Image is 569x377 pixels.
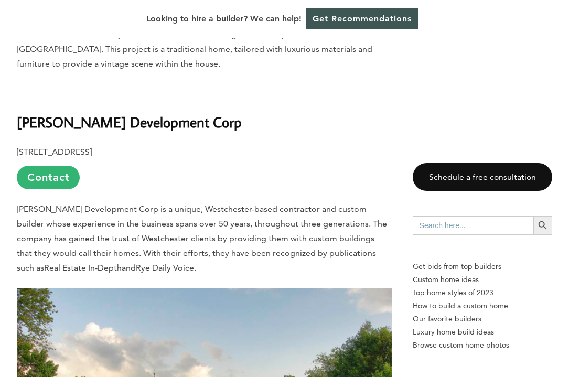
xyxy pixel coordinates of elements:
[368,301,556,364] iframe: Drift Widget Chat Controller
[413,260,552,273] p: Get bids from top builders
[17,204,387,273] span: [PERSON_NAME] Development Corp is a unique, Westchester-based contractor and custom builder whose...
[17,113,242,131] b: [PERSON_NAME] Development Corp
[413,163,552,191] a: Schedule a free consultation
[413,299,552,313] a: How to build a custom home
[17,147,92,157] b: [STREET_ADDRESS]
[122,263,136,273] span: and
[136,263,194,273] span: Rye Daily Voice
[413,286,552,299] a: Top home styles of 2023
[194,263,196,273] span: .
[413,273,552,286] a: Custom home ideas
[44,263,122,273] span: Real Estate In-Depth
[413,216,533,235] input: Search here...
[306,8,418,29] a: Get Recommendations
[17,166,80,189] a: Contact
[537,220,549,231] svg: Search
